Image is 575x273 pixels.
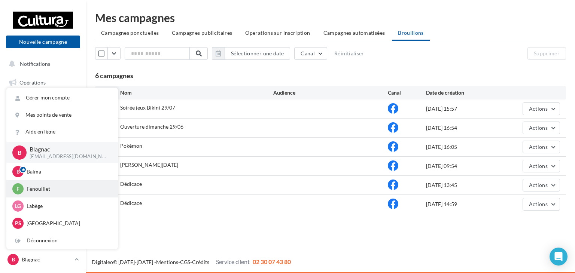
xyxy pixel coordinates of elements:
p: Blagnac [22,256,72,263]
span: Lg [15,202,21,210]
p: Fenouillet [27,185,109,193]
span: Dédicace [120,181,142,187]
a: Campagnes [4,113,82,128]
a: CGS [180,259,190,265]
span: joyeux noel [120,162,178,168]
div: Mes campagnes [95,12,566,23]
span: Service client [216,258,250,265]
span: Soirée jeux Bikini 29/07 [120,104,175,111]
span: © [DATE]-[DATE] - - - [92,259,291,265]
button: Notifications [4,56,79,72]
p: Balma [27,168,109,175]
div: [DATE] 15:57 [426,105,502,113]
div: Nom [120,89,273,96]
a: Digitaleo [92,259,113,265]
span: Opérations [19,79,46,86]
p: [GEOGRAPHIC_DATA] [27,220,109,227]
button: Actions [523,160,560,172]
div: Déconnexion [6,232,118,249]
span: Actions [529,201,548,207]
span: Actions [529,105,548,112]
span: Actions [529,125,548,131]
a: Médiathèque [4,131,82,147]
span: Campagnes publicitaires [172,30,232,36]
span: 02 30 07 43 80 [253,258,291,265]
span: Ps [15,220,21,227]
div: [DATE] 16:54 [426,124,502,132]
button: Actions [523,198,560,211]
a: Mes points de vente [6,107,118,123]
button: Actions [523,122,560,134]
button: Actions [523,141,560,153]
span: Actions [529,144,548,150]
button: Actions [523,102,560,115]
div: Canal [388,89,426,96]
span: Dédicace [120,200,142,206]
a: Crédits [192,259,209,265]
p: Labège [27,202,109,210]
button: Réinitialiser [331,49,367,58]
p: Blagnac [30,145,106,154]
div: [DATE] 16:05 [426,143,502,151]
button: Canal [294,47,327,60]
button: Supprimer [527,47,566,60]
div: [DATE] 13:45 [426,181,502,189]
div: Audience [273,89,388,96]
button: Sélectionner une date [212,47,290,60]
span: F [16,185,19,193]
span: Operations sur inscription [245,30,310,36]
a: Mentions [156,259,178,265]
span: Actions [529,163,548,169]
span: Campagnes ponctuelles [101,30,159,36]
span: B [18,148,21,157]
button: Actions [523,179,560,191]
p: [EMAIL_ADDRESS][DOMAIN_NAME] [30,153,106,160]
div: [DATE] 09:54 [426,162,502,170]
span: Actions [529,182,548,188]
button: Nouvelle campagne [6,36,80,48]
a: Boîte de réception1 [4,93,82,109]
div: Date de création [426,89,502,96]
span: Notifications [20,61,50,67]
a: Aide en ligne [6,123,118,140]
span: 6 campagnes [95,71,133,80]
a: Calendrier [4,150,82,165]
button: Sélectionner une date [225,47,290,60]
span: B [12,256,15,263]
a: Gérer mon compte [6,89,118,106]
span: Ouverture dimanche 29/06 [120,123,183,130]
a: B Blagnac [6,252,80,267]
a: Opérations [4,75,82,91]
div: Open Intercom Messenger [550,248,568,266]
span: Pokémon [120,142,142,149]
div: [DATE] 14:59 [426,200,502,208]
span: Campagnes automatisées [323,30,385,36]
span: B [16,168,20,175]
